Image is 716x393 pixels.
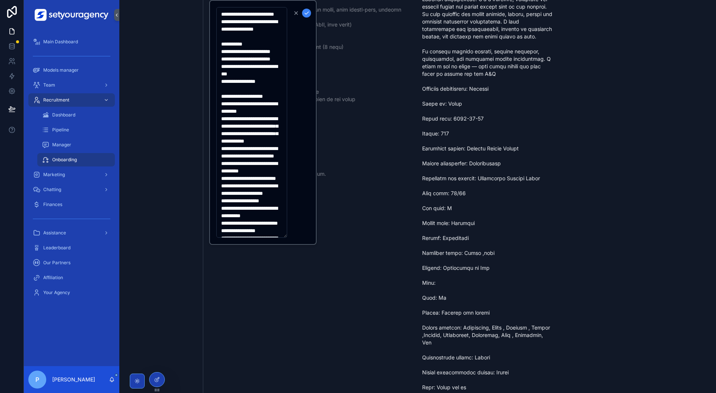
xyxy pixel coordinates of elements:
[43,230,66,236] span: Assistance
[28,63,115,77] a: Models manager
[35,9,109,21] img: App logo
[28,256,115,269] a: Our Partners
[43,67,79,73] span: Models manager
[37,153,115,166] a: Onboarding
[28,93,115,107] a: Recruitment
[28,198,115,211] a: Finances
[28,286,115,299] a: Your Agency
[52,142,71,148] span: Manager
[35,375,39,384] span: P
[28,35,115,49] a: Main Dashboard
[43,290,70,296] span: Your Agency
[37,138,115,152] a: Manager
[37,108,115,122] a: Dashboard
[43,172,65,178] span: Marketing
[43,260,70,266] span: Our Partners
[28,226,115,240] a: Assistance
[43,202,62,208] span: Finances
[43,187,61,193] span: Chatting
[24,30,119,309] div: scrollable content
[43,275,63,281] span: Affiliation
[43,82,55,88] span: Team
[43,39,78,45] span: Main Dashboard
[52,376,95,383] p: [PERSON_NAME]
[52,127,69,133] span: Pipeline
[52,112,75,118] span: Dashboard
[43,97,69,103] span: Recruitment
[43,245,70,251] span: Leaderboard
[28,241,115,255] a: Leaderboard
[28,78,115,92] a: Team
[37,123,115,137] a: Pipeline
[28,271,115,284] a: Affiliation
[28,168,115,181] a: Marketing
[28,183,115,196] a: Chatting
[52,157,77,163] span: Onboarding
